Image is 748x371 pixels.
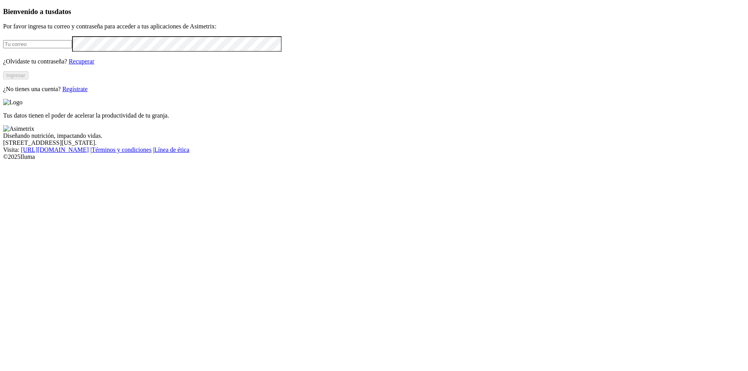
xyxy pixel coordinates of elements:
h3: Bienvenido a tus [3,7,745,16]
p: ¿Olvidaste tu contraseña? [3,58,745,65]
div: Diseñando nutrición, impactando vidas. [3,132,745,139]
a: [URL][DOMAIN_NAME] [21,146,89,153]
div: © 2025 Iluma [3,153,745,160]
p: Tus datos tienen el poder de acelerar la productividad de tu granja. [3,112,745,119]
img: Logo [3,99,23,106]
div: Visita : | | [3,146,745,153]
img: Asimetrix [3,125,34,132]
span: datos [55,7,71,16]
a: Regístrate [62,86,88,92]
div: [STREET_ADDRESS][US_STATE]. [3,139,745,146]
input: Tu correo [3,40,72,48]
button: Ingresar [3,71,28,79]
a: Recuperar [69,58,94,65]
p: ¿No tienes una cuenta? [3,86,745,93]
a: Línea de ética [154,146,189,153]
a: Términos y condiciones [92,146,152,153]
p: Por favor ingresa tu correo y contraseña para acceder a tus aplicaciones de Asimetrix: [3,23,745,30]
